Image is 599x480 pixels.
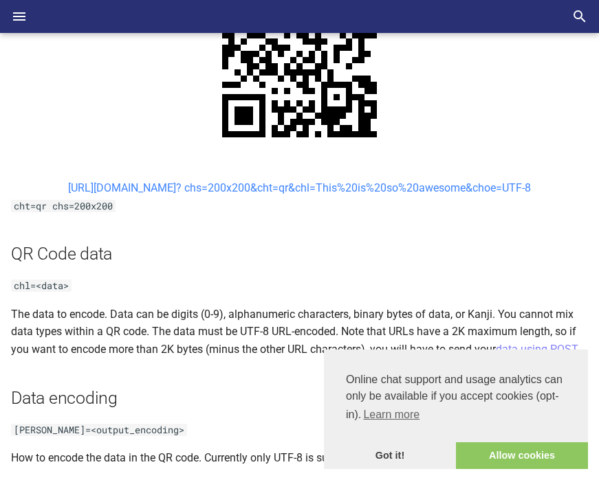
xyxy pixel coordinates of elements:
h2: Data encoding [11,386,588,410]
p: How to encode the data in the QR code. Currently only UTF-8 is supported. [11,449,588,467]
a: allow cookies [456,442,588,470]
code: [PERSON_NAME]=<output_encoding> [11,424,187,436]
a: learn more about cookies [361,404,422,425]
code: chl=<data> [11,279,72,292]
code: cht=qr chs=200x200 [11,200,116,212]
a: data using POST [496,343,577,356]
h2: QR Code data [11,242,588,266]
a: [URL][DOMAIN_NAME]? chs=200x200&cht=qr&chl=This%20is%20so%20awesome&choe=UTF-8 [68,181,531,194]
p: The data to encode. Data can be digits (0-9), alphanumeric characters, binary bytes of data, or K... [11,306,588,358]
span: Online chat support and usage analytics can only be available if you accept cookies (opt-in). [346,372,566,425]
div: cookieconsent [324,350,588,469]
a: dismiss cookie message [324,442,456,470]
